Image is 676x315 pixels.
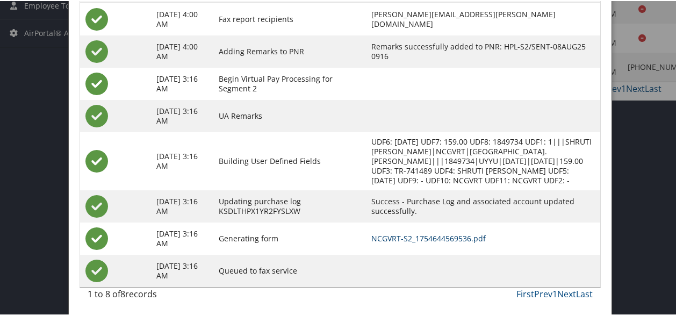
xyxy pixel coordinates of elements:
[88,287,202,305] div: 1 to 8 of records
[151,189,213,221] td: [DATE] 3:16 AM
[151,34,213,67] td: [DATE] 4:00 AM
[576,287,593,299] a: Last
[371,232,486,242] a: NCGVRT-S2_1754644569536.pdf
[120,287,125,299] span: 8
[552,287,557,299] a: 1
[534,287,552,299] a: Prev
[213,34,366,67] td: Adding Remarks to PNR
[213,254,366,286] td: Queued to fax service
[213,67,366,99] td: Begin Virtual Pay Processing for Segment 2
[151,131,213,189] td: [DATE] 3:16 AM
[151,254,213,286] td: [DATE] 3:16 AM
[366,34,600,67] td: Remarks successfully added to PNR: HPL-S2/SENT-08AUG25 0916
[213,99,366,131] td: UA Remarks
[557,287,576,299] a: Next
[213,189,366,221] td: Updating purchase log KSDLTHPX1YR2FYSLXW
[516,287,534,299] a: First
[366,131,600,189] td: UDF6: [DATE] UDF7: 159.00 UDF8: 1849734 UDF1: 1|||SHRUTI [PERSON_NAME]|NCGVRT|[GEOGRAPHIC_DATA]. ...
[151,221,213,254] td: [DATE] 3:16 AM
[213,221,366,254] td: Generating form
[366,2,600,34] td: [PERSON_NAME][EMAIL_ADDRESS][PERSON_NAME][DOMAIN_NAME]
[213,2,366,34] td: Fax report recipients
[213,131,366,189] td: Building User Defined Fields
[151,2,213,34] td: [DATE] 4:00 AM
[366,189,600,221] td: Success - Purchase Log and associated account updated successfully.
[151,67,213,99] td: [DATE] 3:16 AM
[151,99,213,131] td: [DATE] 3:16 AM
